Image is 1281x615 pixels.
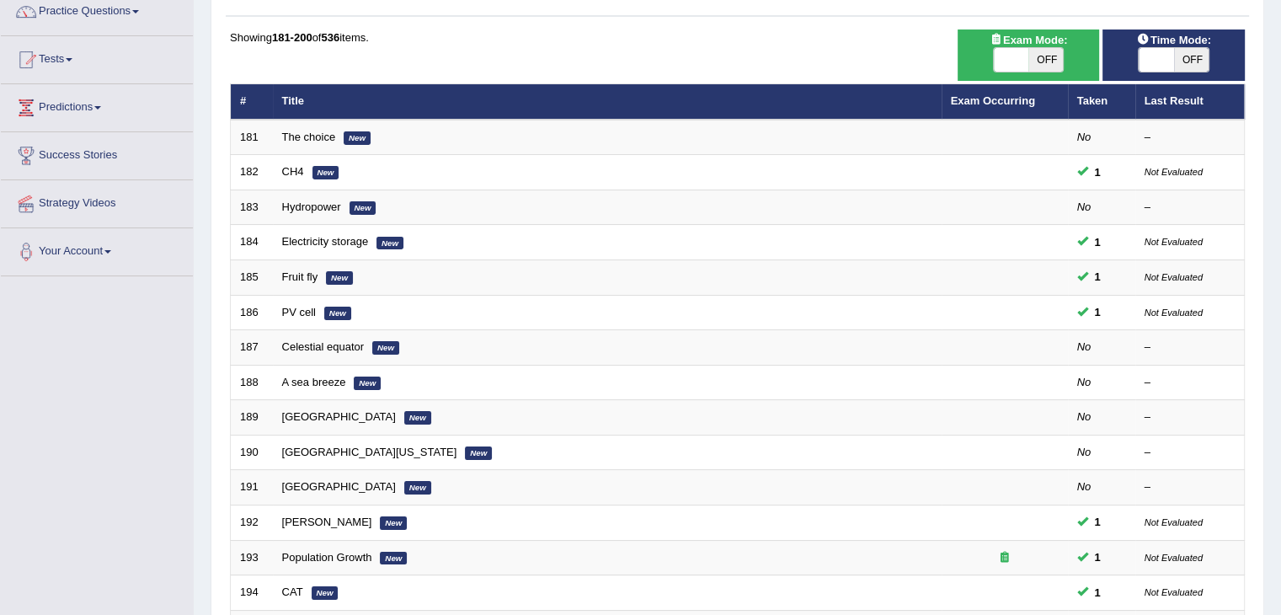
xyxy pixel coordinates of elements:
td: 181 [231,120,273,155]
span: You cannot take this question anymore [1088,233,1108,251]
em: No [1077,201,1092,213]
div: – [1145,445,1236,461]
span: You cannot take this question anymore [1088,268,1108,286]
b: 181-200 [272,31,312,44]
a: Success Stories [1,132,193,174]
em: New [380,516,407,530]
small: Not Evaluated [1145,587,1203,597]
a: Population Growth [282,551,372,564]
em: New [312,166,339,179]
span: You cannot take this question anymore [1088,584,1108,602]
div: – [1145,200,1236,216]
th: Title [273,84,942,120]
td: 189 [231,400,273,436]
td: 193 [231,540,273,575]
em: No [1077,376,1092,388]
td: 194 [231,575,273,611]
th: # [231,84,273,120]
td: 192 [231,505,273,540]
a: Your Account [1,228,193,270]
small: Not Evaluated [1145,167,1203,177]
a: PV cell [282,306,316,318]
td: 184 [231,225,273,260]
a: Exam Occurring [951,94,1035,107]
em: New [376,237,403,250]
em: New [326,271,353,285]
div: Show exams occurring in exams [958,29,1100,81]
a: CH4 [282,165,304,178]
div: – [1145,409,1236,425]
div: Showing of items. [230,29,1245,45]
div: Exam occurring question [951,550,1059,566]
td: 191 [231,470,273,505]
a: Celestial equator [282,340,365,353]
em: New [324,307,351,320]
a: [GEOGRAPHIC_DATA] [282,480,396,493]
em: New [404,411,431,425]
div: – [1145,479,1236,495]
td: 186 [231,295,273,330]
a: [GEOGRAPHIC_DATA] [282,410,396,423]
td: 183 [231,190,273,225]
span: You cannot take this question anymore [1088,163,1108,181]
a: Tests [1,36,193,78]
small: Not Evaluated [1145,553,1203,563]
em: No [1077,480,1092,493]
small: Not Evaluated [1145,237,1203,247]
em: No [1077,340,1092,353]
b: 536 [321,31,339,44]
div: – [1145,130,1236,146]
em: New [354,377,381,390]
em: New [404,481,431,495]
span: Time Mode: [1130,31,1218,49]
a: [GEOGRAPHIC_DATA][US_STATE] [282,446,457,458]
td: 187 [231,330,273,366]
div: – [1145,375,1236,391]
span: OFF [1174,48,1209,72]
span: Exam Mode: [983,31,1074,49]
a: The choice [282,131,336,143]
em: No [1077,131,1092,143]
a: Strategy Videos [1,180,193,222]
a: Fruit fly [282,270,318,283]
span: You cannot take this question anymore [1088,513,1108,531]
em: No [1077,410,1092,423]
td: 185 [231,260,273,296]
a: Electricity storage [282,235,369,248]
a: CAT [282,586,303,598]
em: New [372,341,399,355]
span: You cannot take this question anymore [1088,548,1108,566]
a: A sea breeze [282,376,346,388]
span: You cannot take this question anymore [1088,303,1108,321]
a: [PERSON_NAME] [282,516,372,528]
em: New [350,201,376,215]
th: Taken [1068,84,1135,120]
small: Not Evaluated [1145,307,1203,318]
td: 182 [231,155,273,190]
th: Last Result [1135,84,1245,120]
td: 190 [231,435,273,470]
a: Predictions [1,84,193,126]
em: No [1077,446,1092,458]
em: New [312,586,339,600]
small: Not Evaluated [1145,517,1203,527]
td: 188 [231,365,273,400]
em: New [465,447,492,460]
div: – [1145,340,1236,356]
em: New [344,131,371,145]
em: New [380,552,407,565]
small: Not Evaluated [1145,272,1203,282]
span: OFF [1028,48,1064,72]
a: Hydropower [282,201,341,213]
